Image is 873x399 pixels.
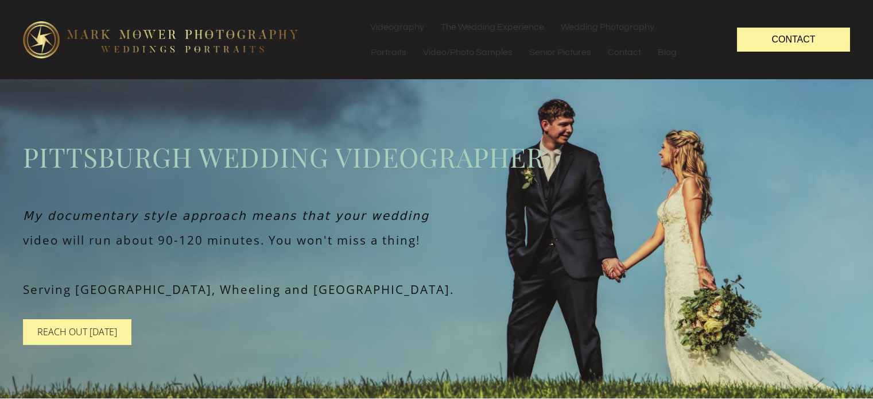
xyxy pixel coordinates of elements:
img: logo-edit1 [23,21,298,58]
a: Wedding Photography [553,14,662,40]
a: Contact [737,28,850,51]
a: The Wedding Experience [433,14,552,40]
p: Serving [GEOGRAPHIC_DATA], Wheeling and [GEOGRAPHIC_DATA]. [23,280,850,299]
nav: Menu [362,14,714,65]
a: Video/Photo Samples [415,40,521,65]
p: video will run about 90-120 minutes. You won't miss a thing! [23,231,850,250]
span: Reach Out [DATE] [37,326,117,338]
span: Pittsburgh wedding videographer [23,138,850,176]
a: Portraits [363,40,414,65]
em: My documentary style approach means that your wedding [23,209,429,223]
span: Contact [771,34,815,44]
a: Contact [600,40,649,65]
a: Videography [362,14,432,40]
a: Blog [650,40,685,65]
a: Reach Out [DATE] [23,319,131,345]
a: Senior Pictures [521,40,599,65]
